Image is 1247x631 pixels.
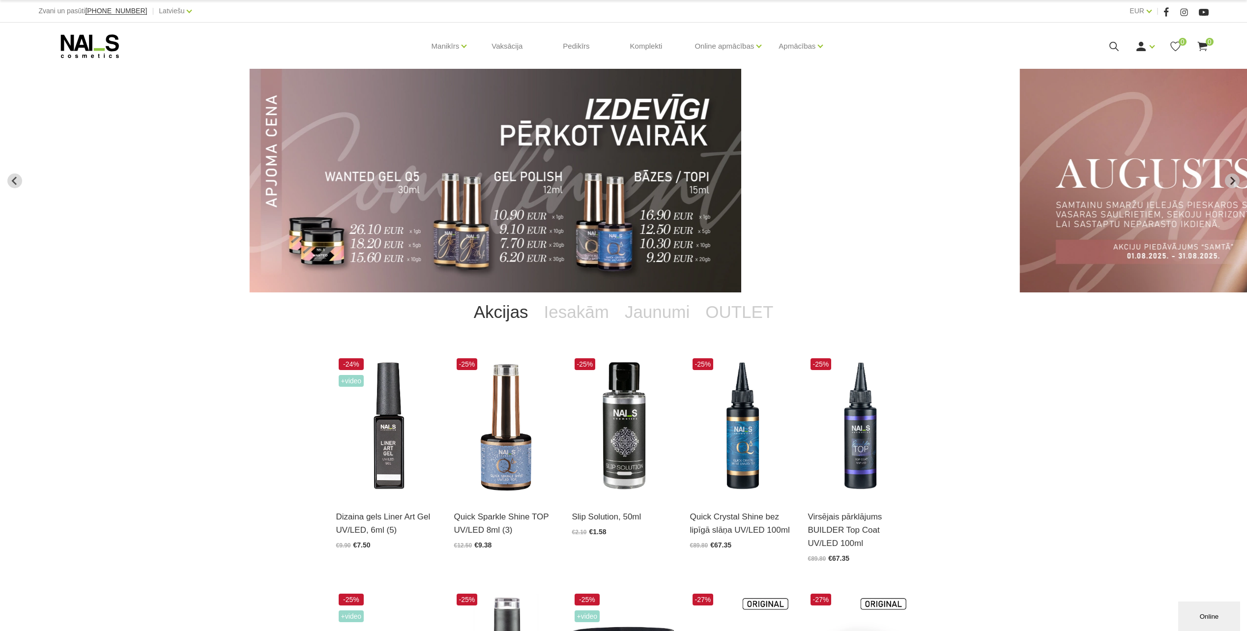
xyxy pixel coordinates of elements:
[693,358,714,370] span: -25%
[1179,38,1187,46] span: 0
[575,610,600,622] span: +Video
[454,510,557,537] a: Quick Sparkle Shine TOP UV/LED 8ml (3)
[575,594,600,605] span: -25%
[555,23,597,70] a: Pedikīrs
[457,358,478,370] span: -25%
[159,5,184,17] a: Latviešu
[828,554,849,562] span: €67.35
[249,69,997,292] li: 5 of 14
[1206,38,1214,46] span: 0
[1169,40,1182,53] a: 0
[693,594,714,605] span: -27%
[617,292,697,332] a: Jaunumi
[808,510,911,550] a: Virsējais pārklājums BUILDER Top Coat UV/LED 100ml
[690,510,793,537] a: Quick Crystal Shine bez lipīgā slāņa UV/LED 100ml
[1130,5,1144,17] a: EUR
[474,541,492,549] span: €9.38
[697,292,781,332] a: OUTLET
[432,27,460,66] a: Manikīrs
[336,510,439,537] a: Dizaina gels Liner Art Gel UV/LED, 6ml (5)
[85,7,147,15] a: [PHONE_NUMBER]
[690,356,793,498] img: Virsējais pārklājums bez lipīgā slāņa un UV zilā pārklājuma. Nodrošina izcilu spīdumu manikīram l...
[1157,5,1159,17] span: |
[339,594,364,605] span: -25%
[811,358,832,370] span: -25%
[339,610,364,622] span: +Video
[457,594,478,605] span: -25%
[38,5,147,17] div: Zvani un pasūti
[353,541,371,549] span: €7.50
[695,27,754,66] a: Online apmācības
[454,542,472,549] span: €12.50
[1225,173,1240,188] button: Next slide
[1196,40,1209,53] a: 0
[1178,600,1242,631] iframe: chat widget
[336,356,439,498] img: Liner Art Gel - UV/LED dizaina gels smalku, vienmērīgu, pigmentētu līniju zīmēšanai.Lielisks palī...
[572,356,675,498] img: DUO SLIP SOLUTIONŠis produkts ir izveidots lietošanai kopā ar Akrigelu Duo.Slip Solution izlīdzin...
[454,356,557,498] img: Virsējais pārklājums bez lipīgā slāņa ar mirdzuma efektu.Pieejami 3 veidi:* Starlight - ar smalkā...
[152,5,154,17] span: |
[589,528,607,536] span: €1.58
[710,541,731,549] span: €67.35
[466,292,536,332] a: Akcijas
[779,27,815,66] a: Apmācības
[339,358,364,370] span: -24%
[572,529,587,536] span: €2.10
[336,542,351,549] span: €9.90
[484,23,530,70] a: Vaksācija
[575,358,596,370] span: -25%
[339,375,364,387] span: +Video
[808,356,911,498] img: Builder Top virsējais pārklājums bez lipīgā slāņa gēllakas/gēla pārklājuma izlīdzināšanai un nost...
[690,542,708,549] span: €89.80
[536,292,617,332] a: Iesakām
[808,555,826,562] span: €89.80
[622,23,670,70] a: Komplekti
[572,510,675,523] a: Slip Solution, 50ml
[7,173,22,188] button: Previous slide
[811,594,832,605] span: -27%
